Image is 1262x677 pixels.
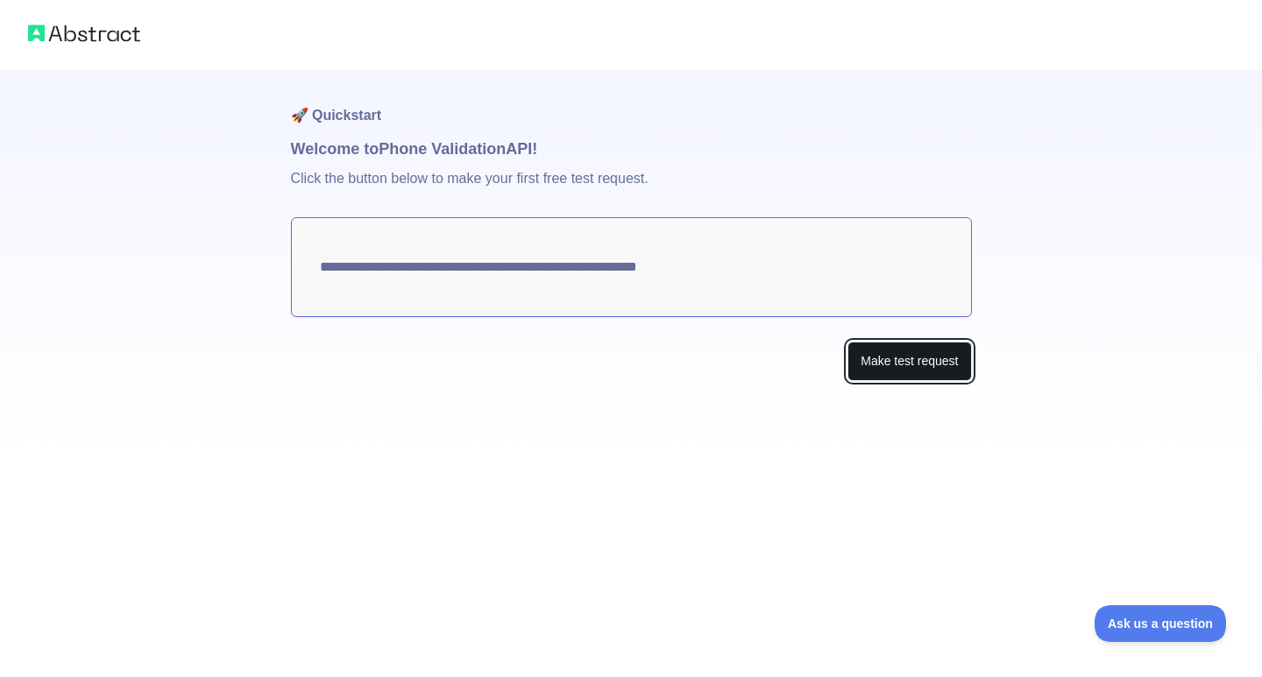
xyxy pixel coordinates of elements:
[291,70,972,137] h1: 🚀 Quickstart
[291,161,972,217] p: Click the button below to make your first free test request.
[1095,605,1227,642] iframe: Toggle Customer Support
[847,342,971,381] button: Make test request
[28,21,140,46] img: Abstract logo
[291,137,972,161] h1: Welcome to Phone Validation API!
